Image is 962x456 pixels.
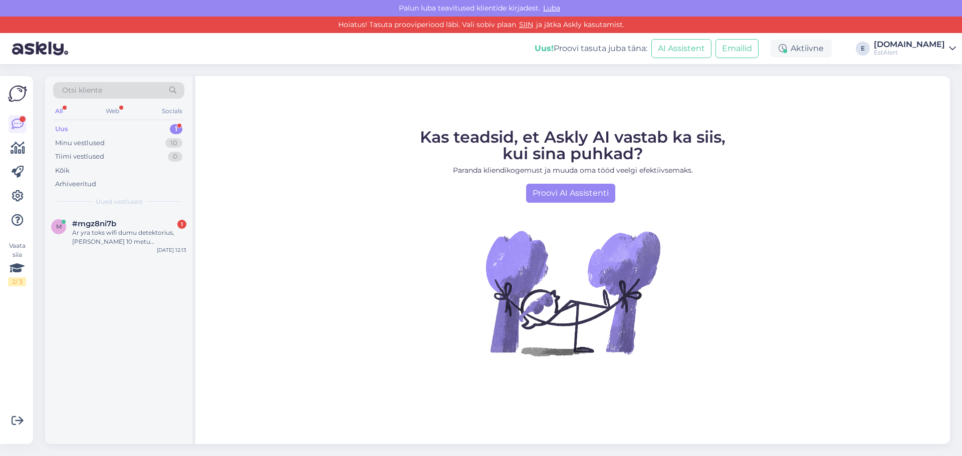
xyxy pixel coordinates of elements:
[56,223,62,230] span: m
[420,127,726,163] span: Kas teadsid, et Askly AI vastab ka siis, kui sina puhkad?
[874,41,945,49] div: [DOMAIN_NAME]
[55,166,70,176] div: Kõik
[96,197,142,206] span: Uued vestlused
[535,44,554,53] b: Uus!
[420,165,726,176] p: Paranda kliendikogemust ja muuda oma tööd veelgi efektiivsemaks.
[535,43,647,55] div: Proovi tasuta juba täna:
[72,228,186,246] div: Ar yra toks wifi dumu detektorius, [PERSON_NAME] 10 metu tarnaujancia baterija?
[874,41,956,57] a: [DOMAIN_NAME]EstAlert
[8,84,27,103] img: Askly Logo
[177,220,186,229] div: 1
[72,219,116,228] span: #mgz8ni7b
[516,20,536,29] a: SIIN
[62,85,102,96] span: Otsi kliente
[170,124,182,134] div: 1
[55,124,68,134] div: Uus
[55,179,96,189] div: Arhiveeritud
[104,105,121,118] div: Web
[53,105,65,118] div: All
[160,105,184,118] div: Socials
[651,39,711,58] button: AI Assistent
[771,40,832,58] div: Aktiivne
[165,138,182,148] div: 10
[715,39,759,58] button: Emailid
[526,184,615,203] a: Proovi AI Assistenti
[55,138,105,148] div: Minu vestlused
[856,42,870,56] div: E
[540,4,563,13] span: Luba
[874,49,945,57] div: EstAlert
[55,152,104,162] div: Tiimi vestlused
[8,277,26,286] div: 2 / 3
[8,241,26,286] div: Vaata siia
[483,203,663,383] img: No Chat active
[168,152,182,162] div: 0
[157,246,186,254] div: [DATE] 12:13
